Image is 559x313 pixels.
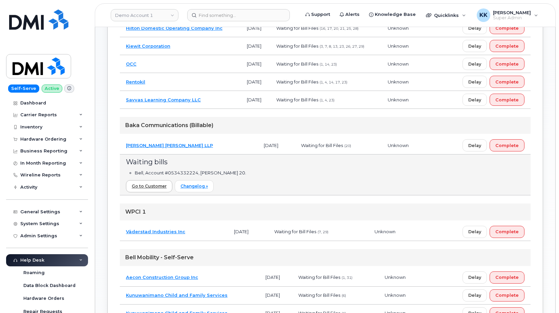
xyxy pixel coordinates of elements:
td: [DATE] [259,269,292,287]
span: Waiting for Bill Files [301,143,343,148]
span: (16, 17, 20, 21, 25, 28) [320,26,359,31]
span: Complete [495,228,519,235]
span: Quicklinks [434,13,459,18]
span: Delay [468,97,481,103]
td: [DATE] [241,55,271,73]
a: Kunuwanimano Child and Family Services [126,292,228,298]
span: Super Admin [493,15,531,21]
a: Go to Customer [126,180,172,192]
span: (1, 31) [342,275,352,280]
button: Complete [490,289,524,302]
span: Unknown [388,143,409,148]
button: Delay [463,271,487,284]
td: [DATE] [259,287,292,305]
span: (3, 7, 8, 13, 23, 26, 27, 29) [320,44,364,49]
button: Complete [490,271,524,284]
span: Delay [468,43,481,49]
span: Waiting for Bill Files [274,229,316,234]
span: Delay [468,274,481,281]
button: Delay [463,289,487,302]
span: Complete [495,61,519,67]
button: Complete [490,76,524,88]
span: KK [479,11,488,19]
button: Delay [463,139,487,151]
a: OCC [126,61,136,67]
button: Delay [463,226,487,238]
button: Delay [463,58,487,70]
span: Complete [495,292,519,298]
span: Delay [468,292,481,298]
span: Unknown [388,43,409,49]
button: Complete [490,58,524,70]
span: Complete [495,79,519,85]
span: Complete [495,142,519,149]
a: Support [301,8,335,21]
td: [DATE] [258,137,295,154]
td: [DATE] [228,223,268,241]
span: (20) [344,144,351,148]
li: Bell, Account #0534332224, [PERSON_NAME] 20. [135,170,524,176]
a: [PERSON_NAME] [PERSON_NAME] LLP [126,143,213,148]
span: (1, 4, 14, 17, 23) [320,80,347,85]
span: Waiting for Bill Files [276,43,318,49]
a: Rentokil [126,79,145,85]
span: Unknown [388,25,409,31]
input: Find something... [187,9,290,21]
div: Kristin Kammer-Grossman [472,8,543,22]
td: [DATE] [241,19,271,37]
a: Väderstad Industries Inc [126,229,185,234]
div: Waiting bills [126,157,524,167]
button: Delay [463,94,487,106]
span: Unknown [388,97,409,102]
span: Unknown [388,79,409,85]
td: [DATE] [241,91,271,109]
span: Unknown [388,61,409,67]
button: Complete [490,139,524,151]
span: Complete [495,97,519,103]
a: Hilton Domestic Operating Company Inc [126,25,222,31]
button: Delay [463,40,487,52]
span: Unknown [385,274,406,280]
a: Alerts [335,8,364,21]
span: (1, 4, 23) [320,98,335,102]
span: Alerts [345,11,360,18]
button: Complete [490,94,524,106]
span: Delay [468,228,481,235]
a: Kiewit Corporation [126,43,170,49]
span: Knowledge Base [375,11,416,18]
span: Delay [468,79,481,85]
td: [DATE] [241,37,271,55]
span: Complete [495,43,519,49]
span: Support [311,11,330,18]
button: Complete [490,40,524,52]
span: Complete [495,274,519,281]
div: Baka Communications (Billable) [120,117,531,134]
div: Quicklinks [421,8,471,22]
span: Unknown [374,229,395,234]
button: Delay [463,76,487,88]
span: (7, 29) [318,230,328,234]
span: Delay [468,61,481,67]
span: [PERSON_NAME] [493,10,531,15]
div: Bell Mobility - Self-Serve [120,249,531,266]
span: Complete [495,25,519,31]
a: Demo Account 1 [111,9,178,21]
a: Changelog » [175,180,214,192]
span: Waiting for Bill Files [276,25,318,31]
div: WPCI 1 [120,203,531,220]
span: Waiting for Bill Files [298,292,340,298]
span: Delay [468,142,481,149]
td: [DATE] [241,73,271,91]
button: Complete [490,226,524,238]
span: (1, 14, 23) [320,62,337,67]
span: Waiting for Bill Files [276,97,318,102]
a: Savvas Learning Company LLC [126,97,201,102]
span: (6) [342,293,346,298]
span: Waiting for Bill Files [276,79,318,85]
a: Aecon Construction Group Inc [126,274,198,280]
span: Unknown [385,292,406,298]
a: Knowledge Base [364,8,421,21]
button: Complete [490,22,524,34]
button: Delay [463,22,487,34]
span: Delay [468,25,481,31]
